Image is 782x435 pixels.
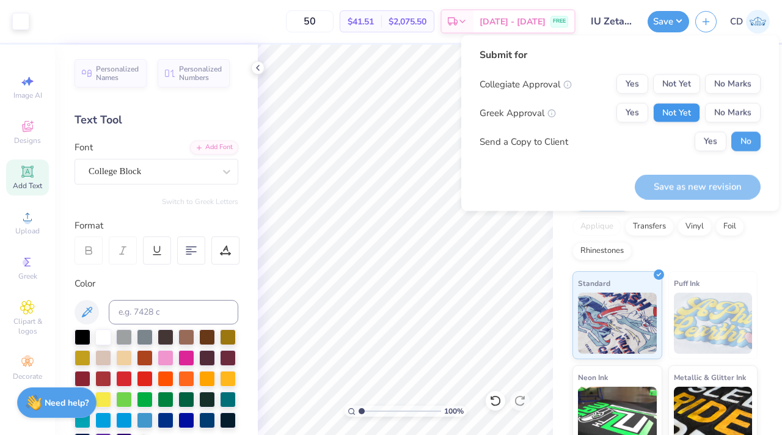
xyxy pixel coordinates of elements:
[179,65,222,82] span: Personalized Numbers
[653,103,700,123] button: Not Yet
[648,11,689,32] button: Save
[695,132,726,152] button: Yes
[13,371,42,381] span: Decorate
[616,103,648,123] button: Yes
[75,277,238,291] div: Color
[18,271,37,281] span: Greek
[444,406,464,417] span: 100 %
[715,217,744,236] div: Foil
[674,277,700,290] span: Puff Ink
[625,217,674,236] div: Transfers
[109,300,238,324] input: e.g. 7428 c
[162,197,238,207] button: Switch to Greek Letters
[578,371,608,384] span: Neon Ink
[15,226,40,236] span: Upload
[75,219,239,233] div: Format
[730,15,743,29] span: CD
[578,277,610,290] span: Standard
[572,217,621,236] div: Applique
[389,15,426,28] span: $2,075.50
[616,75,648,94] button: Yes
[705,103,761,123] button: No Marks
[480,134,568,148] div: Send a Copy to Client
[75,112,238,128] div: Text Tool
[674,371,746,384] span: Metallic & Glitter Ink
[480,106,556,120] div: Greek Approval
[14,136,41,145] span: Designs
[13,90,42,100] span: Image AI
[480,15,546,28] span: [DATE] - [DATE]
[553,17,566,26] span: FREE
[582,9,641,34] input: Untitled Design
[578,293,657,354] img: Standard
[731,132,761,152] button: No
[286,10,334,32] input: – –
[75,141,93,155] label: Font
[96,65,139,82] span: Personalized Names
[480,48,761,62] div: Submit for
[678,217,712,236] div: Vinyl
[572,242,632,260] div: Rhinestones
[674,293,753,354] img: Puff Ink
[13,181,42,191] span: Add Text
[190,141,238,155] div: Add Font
[730,10,770,34] a: CD
[653,75,700,94] button: Not Yet
[6,316,49,336] span: Clipart & logos
[746,10,770,34] img: Colby Duncan
[480,77,572,91] div: Collegiate Approval
[705,75,761,94] button: No Marks
[45,397,89,409] strong: Need help?
[348,15,374,28] span: $41.51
